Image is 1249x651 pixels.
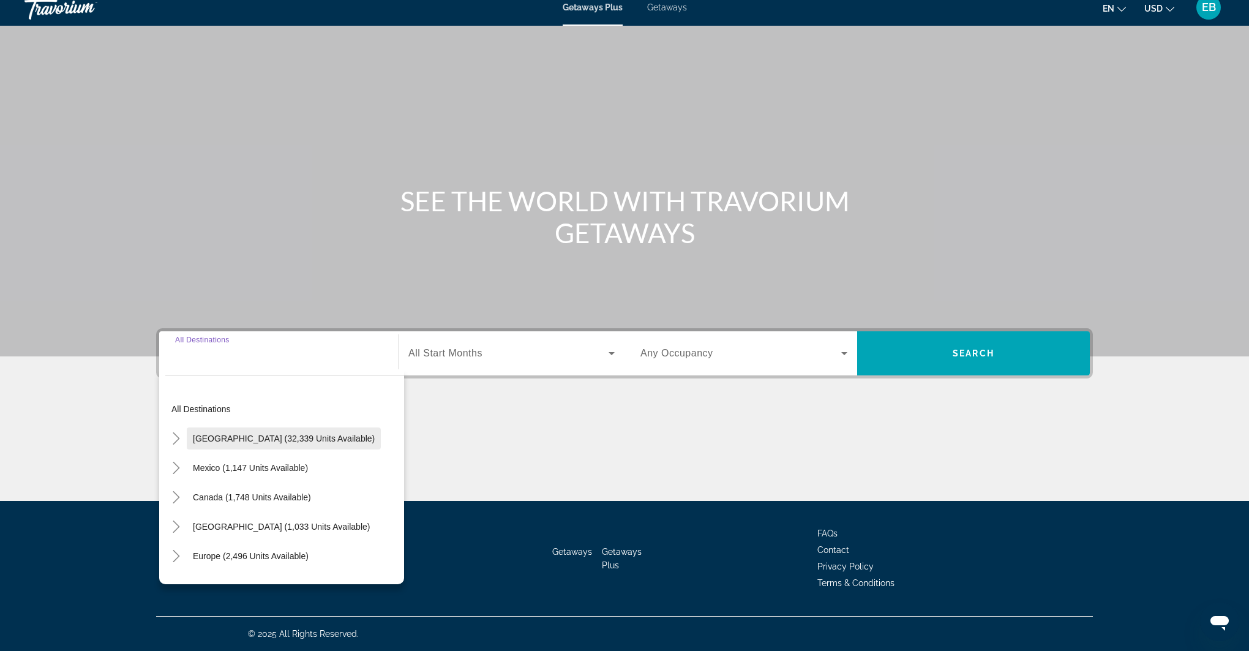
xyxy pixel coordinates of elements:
[1144,4,1163,13] span: USD
[563,2,623,12] a: Getaways Plus
[193,434,375,443] span: [GEOGRAPHIC_DATA] (32,339 units available)
[187,545,315,567] button: Europe (2,496 units available)
[171,404,231,414] span: All destinations
[1103,4,1114,13] span: en
[187,486,317,508] button: Canada (1,748 units available)
[165,546,187,567] button: Toggle Europe (2,496 units available)
[165,516,187,538] button: Toggle Caribbean & Atlantic Islands (1,033 units available)
[817,529,838,538] a: FAQs
[193,551,309,561] span: Europe (2,496 units available)
[647,2,687,12] a: Getaways
[193,463,308,473] span: Mexico (1,147 units available)
[165,428,187,450] button: Toggle United States (32,339 units available)
[953,348,994,358] span: Search
[552,547,592,557] a: Getaways
[602,547,642,570] a: Getaways Plus
[817,562,874,571] a: Privacy Policy
[187,516,376,538] button: [GEOGRAPHIC_DATA] (1,033 units available)
[395,185,854,249] h1: SEE THE WORLD WITH TRAVORIUM GETAWAYS
[165,398,404,420] button: All destinations
[193,492,311,502] span: Canada (1,748 units available)
[408,348,482,358] span: All Start Months
[1200,602,1239,641] iframe: Button to launch messaging window
[817,578,895,588] a: Terms & Conditions
[640,348,713,358] span: Any Occupancy
[187,457,314,479] button: Mexico (1,147 units available)
[175,336,230,344] span: All Destinations
[193,522,370,532] span: [GEOGRAPHIC_DATA] (1,033 units available)
[187,574,369,596] button: [GEOGRAPHIC_DATA] (202 units available)
[159,331,1090,375] div: Search widget
[1202,1,1216,13] span: EB
[248,629,359,639] span: © 2025 All Rights Reserved.
[817,545,849,555] a: Contact
[165,457,187,479] button: Toggle Mexico (1,147 units available)
[165,575,187,596] button: Toggle Australia (202 units available)
[857,331,1090,375] button: Search
[187,427,381,450] button: [GEOGRAPHIC_DATA] (32,339 units available)
[165,487,187,508] button: Toggle Canada (1,748 units available)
